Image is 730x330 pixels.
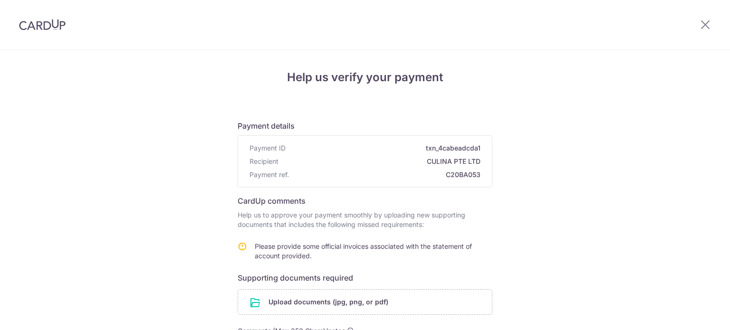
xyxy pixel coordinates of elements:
h6: Supporting documents required [238,272,492,283]
span: Payment ref. [250,170,289,179]
iframe: Opens a widget where you can find more information [669,302,720,325]
span: Payment ID [250,143,286,153]
h6: CardUp comments [238,195,492,207]
span: Please provide some official invoices associated with the statement of account provided. [255,242,472,260]
span: CULINA PTE LTD [282,157,480,166]
p: Help us to approve your payment smoothly by uploading new supporting documents that includes the ... [238,210,492,229]
span: C20BA053 [293,170,480,179]
img: CardUp [19,19,66,30]
h4: Help us verify your payment [238,69,492,86]
span: Recipient [250,157,279,166]
h6: Payment details [238,120,492,132]
span: txn_4cabeadcda1 [289,143,480,153]
div: Upload documents (jpg, png, or pdf) [238,289,492,315]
